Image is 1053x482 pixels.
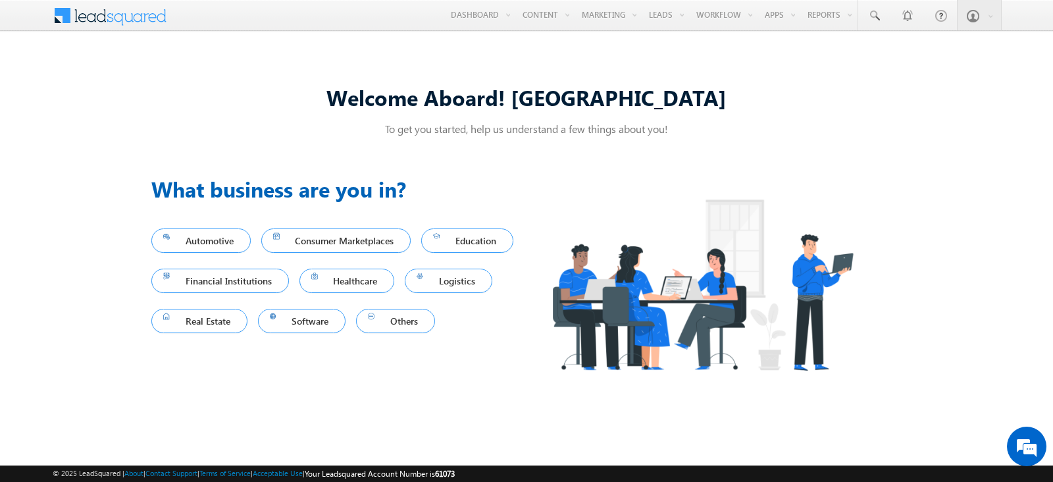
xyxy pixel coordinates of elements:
span: Education [433,232,501,250]
img: Industry.png [526,173,878,396]
span: Financial Institutions [163,272,277,290]
a: About [124,469,143,477]
p: To get you started, help us understand a few things about you! [151,122,902,136]
span: Consumer Marketplaces [273,232,399,250]
span: Automotive [163,232,239,250]
span: 61073 [435,469,455,479]
span: Your Leadsquared Account Number is [305,469,455,479]
span: © 2025 LeadSquared | | | | | [53,468,455,480]
span: Software [270,312,334,330]
h3: What business are you in? [151,173,526,205]
a: Acceptable Use [253,469,303,477]
span: Real Estate [163,312,236,330]
span: Logistics [417,272,480,290]
span: Healthcare [311,272,383,290]
div: Welcome Aboard! [GEOGRAPHIC_DATA] [151,83,902,111]
a: Terms of Service [199,469,251,477]
a: Contact Support [145,469,197,477]
span: Others [368,312,423,330]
